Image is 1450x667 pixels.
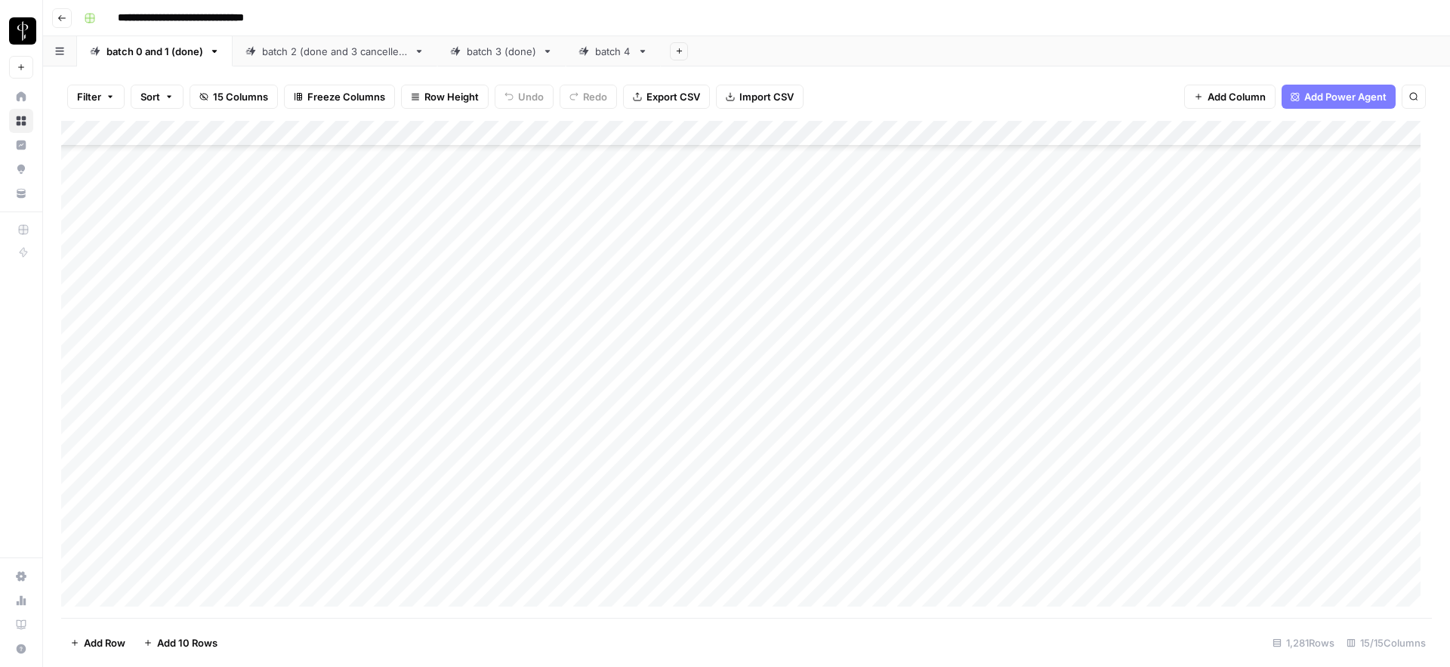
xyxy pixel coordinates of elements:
[61,631,134,655] button: Add Row
[467,44,536,59] div: batch 3 (done)
[134,631,227,655] button: Add 10 Rows
[9,12,33,50] button: Workspace: LP Production Workloads
[9,109,33,133] a: Browse
[9,85,33,109] a: Home
[9,17,36,45] img: LP Production Workloads Logo
[213,89,268,104] span: 15 Columns
[77,89,101,104] span: Filter
[401,85,489,109] button: Row Height
[9,181,33,205] a: Your Data
[9,157,33,181] a: Opportunities
[9,588,33,613] a: Usage
[106,44,203,59] div: batch 0 and 1 (done)
[131,85,184,109] button: Sort
[233,36,437,66] a: batch 2 (done and 3 cancelled)
[424,89,479,104] span: Row Height
[9,637,33,661] button: Help + Support
[9,564,33,588] a: Settings
[157,635,217,650] span: Add 10 Rows
[518,89,544,104] span: Undo
[646,89,700,104] span: Export CSV
[739,89,794,104] span: Import CSV
[67,85,125,109] button: Filter
[437,36,566,66] a: batch 3 (done)
[77,36,233,66] a: batch 0 and 1 (done)
[9,133,33,157] a: Insights
[140,89,160,104] span: Sort
[1208,89,1266,104] span: Add Column
[307,89,385,104] span: Freeze Columns
[595,44,631,59] div: batch 4
[1304,89,1387,104] span: Add Power Agent
[1340,631,1432,655] div: 15/15 Columns
[1266,631,1340,655] div: 1,281 Rows
[716,85,804,109] button: Import CSV
[262,44,408,59] div: batch 2 (done and 3 cancelled)
[623,85,710,109] button: Export CSV
[84,635,125,650] span: Add Row
[1184,85,1276,109] button: Add Column
[566,36,661,66] a: batch 4
[495,85,554,109] button: Undo
[1282,85,1396,109] button: Add Power Agent
[284,85,395,109] button: Freeze Columns
[190,85,278,109] button: 15 Columns
[560,85,617,109] button: Redo
[583,89,607,104] span: Redo
[9,613,33,637] a: Learning Hub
